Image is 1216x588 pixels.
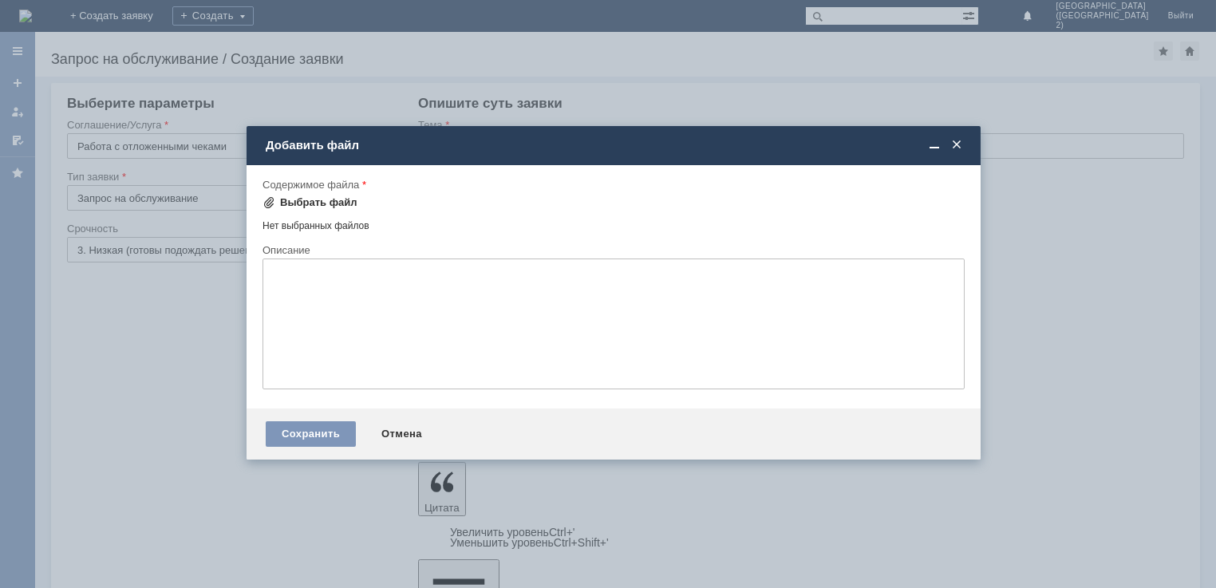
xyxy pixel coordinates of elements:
[263,214,965,232] div: Нет выбранных файлов
[263,245,961,255] div: Описание
[6,6,233,32] div: Добрый вечер,отмена чеков на суммы 148 р.,1260 р.
[266,138,965,152] div: Добавить файл
[926,138,942,152] span: Свернуть (Ctrl + M)
[949,138,965,152] span: Закрыть
[280,196,357,209] div: Выбрать файл
[263,180,961,190] div: Содержимое файла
